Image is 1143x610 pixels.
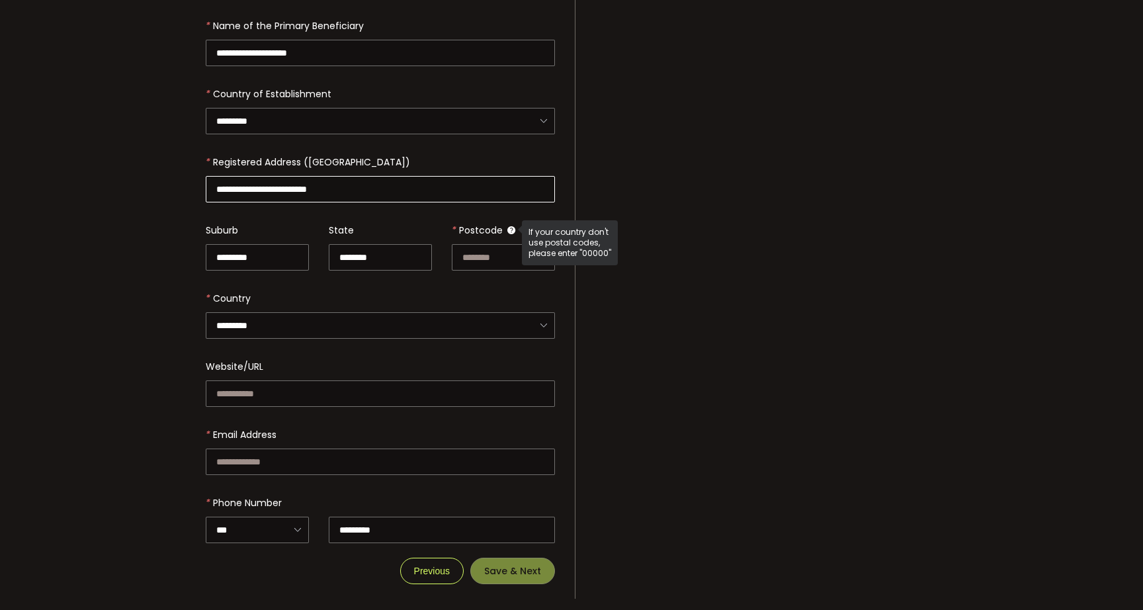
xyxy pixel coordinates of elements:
iframe: Chat Widget [1077,546,1143,610]
button: Previous [400,558,464,584]
button: Save & Next [470,558,555,584]
span: Previous [414,566,450,576]
span: If your country don't use postal codes, please enter "00000" [529,226,611,259]
span: Save & Next [484,566,541,576]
